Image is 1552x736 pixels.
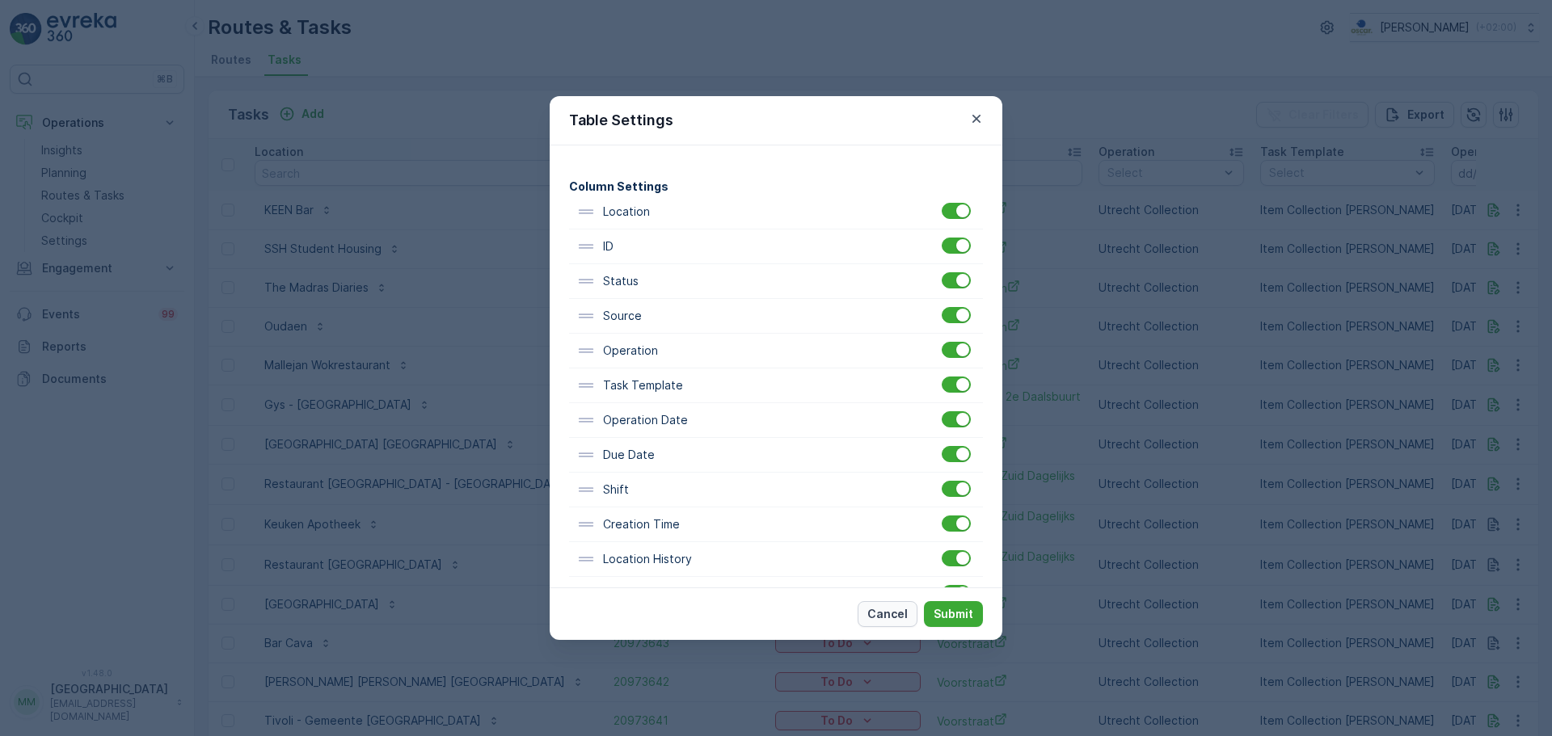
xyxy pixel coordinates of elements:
div: Operation Date [569,403,983,438]
p: Table Settings [569,109,673,132]
button: Cancel [858,601,917,627]
div: Creation Time [569,507,983,542]
div: Shift [569,473,983,507]
div: Source [569,299,983,334]
p: Cancel [867,606,908,622]
p: Operation [603,343,658,359]
div: Location [569,195,983,229]
p: Creation Time [603,516,680,532]
p: Location History [603,551,692,567]
p: Status [603,273,639,289]
div: Location History [569,542,983,577]
div: Region [569,577,983,612]
p: Operation Date [603,412,688,428]
p: Region [603,586,641,602]
p: ID [603,238,614,254]
p: Source [603,308,642,324]
h4: Column Settings [569,178,983,195]
p: Submit [934,606,973,622]
p: Task Template [603,377,683,393]
p: Location [603,204,650,220]
div: Task Template [569,368,983,403]
div: Status [569,264,983,299]
p: Shift [603,482,629,498]
div: ID [569,229,983,264]
p: Due Date [603,447,655,463]
div: Due Date [569,438,983,473]
div: Operation [569,334,983,368]
button: Submit [924,601,983,627]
